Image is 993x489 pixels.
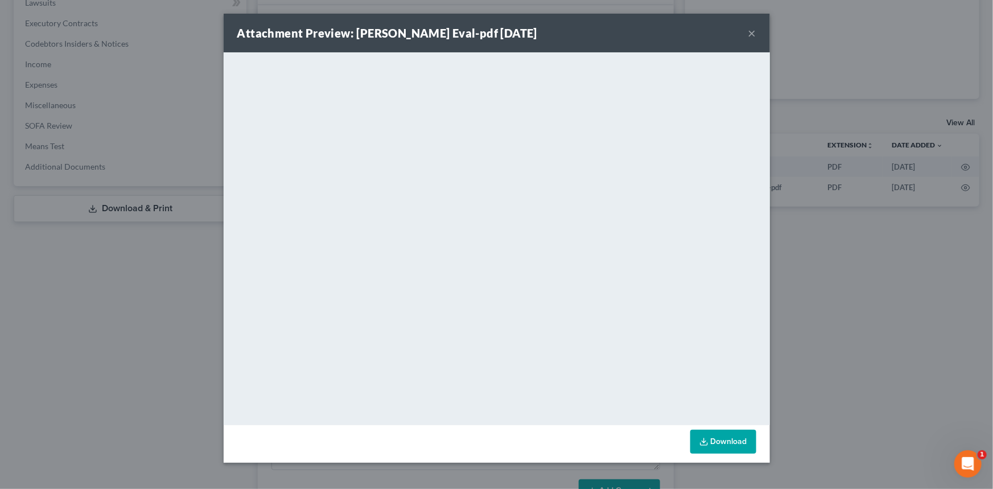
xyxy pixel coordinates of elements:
[978,450,987,459] span: 1
[224,52,770,422] iframe: <object ng-attr-data='[URL][DOMAIN_NAME]' type='application/pdf' width='100%' height='650px'></ob...
[690,430,756,454] a: Download
[748,26,756,40] button: ×
[954,450,982,478] iframe: Intercom live chat
[237,26,538,40] strong: Attachment Preview: [PERSON_NAME] Eval-pdf [DATE]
